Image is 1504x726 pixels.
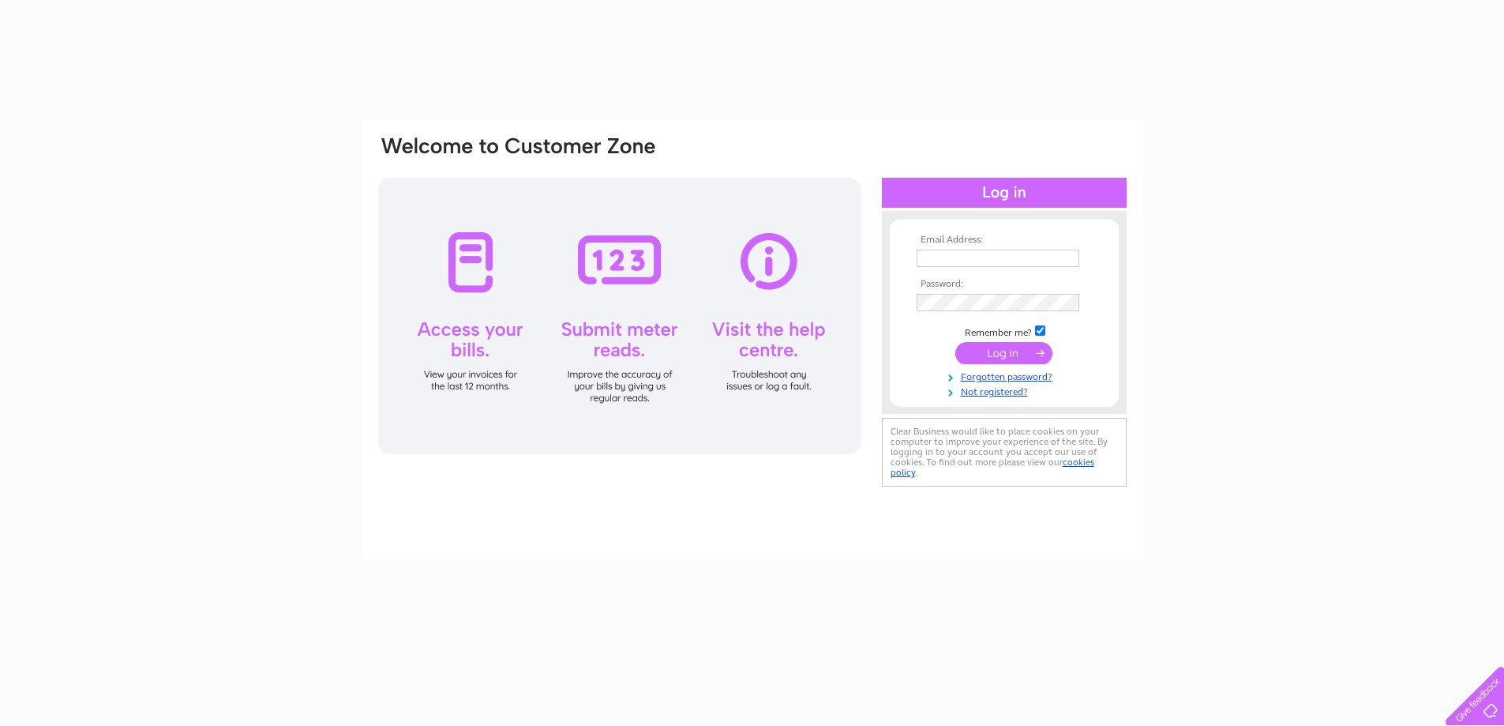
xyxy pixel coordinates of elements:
[917,368,1096,383] a: Forgotten password?
[913,235,1096,246] th: Email Address:
[913,323,1096,339] td: Remember me?
[882,418,1127,487] div: Clear Business would like to place cookies on your computer to improve your experience of the sit...
[955,342,1052,364] input: Submit
[891,457,1094,478] a: cookies policy
[917,383,1096,398] a: Not registered?
[913,279,1096,290] th: Password:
